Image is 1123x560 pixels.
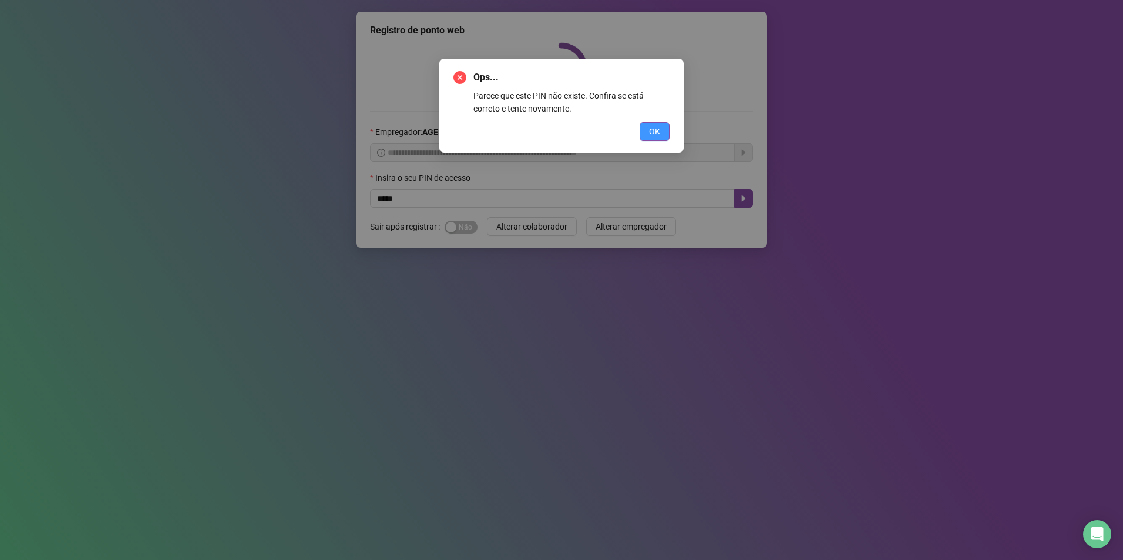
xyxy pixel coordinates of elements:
[453,71,466,84] span: close-circle
[473,70,670,85] span: Ops...
[1083,520,1111,548] div: Open Intercom Messenger
[649,125,660,138] span: OK
[473,89,670,115] div: Parece que este PIN não existe. Confira se está correto e tente novamente.
[640,122,670,141] button: OK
